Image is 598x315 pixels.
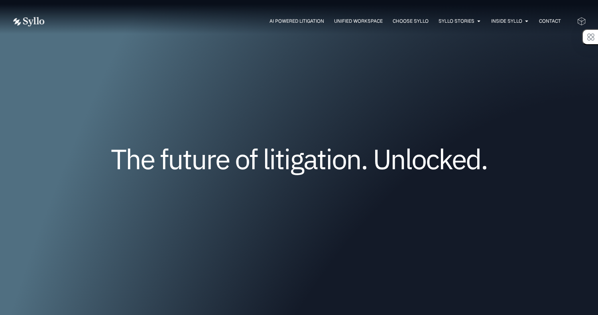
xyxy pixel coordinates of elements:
[334,18,383,25] a: Unified Workspace
[539,18,561,25] a: Contact
[61,18,561,25] div: Menu Toggle
[439,18,474,25] a: Syllo Stories
[12,17,45,27] img: white logo
[269,18,324,25] a: AI Powered Litigation
[60,146,538,172] h1: The future of litigation. Unlocked.
[393,18,429,25] a: Choose Syllo
[61,18,561,25] nav: Menu
[491,18,522,25] a: Inside Syllo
